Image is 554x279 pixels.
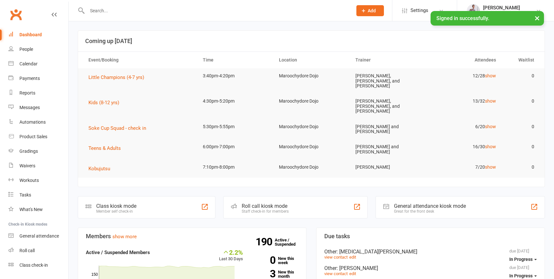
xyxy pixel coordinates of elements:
[350,94,426,119] td: [PERSON_NAME], [PERSON_NAME], and [PERSON_NAME]
[509,257,533,262] span: In Progress
[197,119,273,134] td: 5:30pm-5:55pm
[349,271,356,276] a: edit
[8,243,68,258] a: Roll call
[485,73,496,78] a: show
[502,94,540,109] td: 0
[88,125,146,131] span: Soke Cup Squad - check in
[273,94,349,109] td: Maroochydore Dojo
[88,99,124,106] button: Kids (8-12 yrs)
[8,229,68,243] a: General attendance kiosk mode
[8,6,24,23] a: Clubworx
[337,265,378,271] span: : [PERSON_NAME]
[467,4,480,17] img: thumb_image1623729628.png
[88,144,125,152] button: Teens & Adults
[88,145,121,151] span: Teens & Adults
[88,73,149,81] button: Little Champions (4-7 yrs)
[242,209,289,214] div: Staff check-in for members
[83,52,197,68] th: Event/Booking
[273,52,349,68] th: Location
[8,100,68,115] a: Messages
[350,119,426,139] td: [PERSON_NAME] and [PERSON_NAME]
[483,11,529,17] div: Sunshine Coast Karate
[88,74,144,80] span: Little Champions (4-7 yrs)
[253,269,275,279] strong: 3
[19,47,33,52] div: People
[19,119,46,125] div: Automations
[253,256,299,265] a: 0New this week
[273,160,349,175] td: Maroochydore Dojo
[19,90,35,95] div: Reports
[19,134,47,139] div: Product Sales
[197,52,273,68] th: Time
[485,98,496,104] a: show
[8,42,68,57] a: People
[19,149,38,154] div: Gradings
[19,192,31,197] div: Tasks
[88,124,151,132] button: Soke Cup Squad - check in
[19,207,43,212] div: What's New
[485,164,496,170] a: show
[8,173,68,188] a: Workouts
[394,209,466,214] div: Great for the front desk
[85,38,537,44] h3: Coming up [DATE]
[88,100,119,106] span: Kids (8-12 yrs)
[426,139,502,154] td: 16/30
[502,119,540,134] td: 0
[19,233,59,239] div: General attendance
[426,68,502,84] td: 12/28
[19,262,48,268] div: Class check-in
[219,249,243,256] div: 2.2%
[8,57,68,71] a: Calendar
[509,253,537,265] button: In Progress
[275,233,303,251] a: 190Active / Suspended
[86,250,150,255] strong: Active / Suspended Members
[8,202,68,217] a: What's New
[394,203,466,209] div: General attendance kiosk mode
[324,271,348,276] a: view contact
[8,144,68,159] a: Gradings
[485,144,496,149] a: show
[273,139,349,154] td: Maroochydore Dojo
[8,86,68,100] a: Reports
[8,159,68,173] a: Waivers
[410,3,428,18] span: Settings
[197,160,273,175] td: 7:10pm-8:00pm
[19,248,35,253] div: Roll call
[350,68,426,94] td: [PERSON_NAME], [PERSON_NAME], and [PERSON_NAME]
[8,129,68,144] a: Product Sales
[96,203,136,209] div: Class kiosk mode
[88,166,110,172] span: Kobujutsu
[426,94,502,109] td: 13/32
[426,52,502,68] th: Attendees
[502,52,540,68] th: Waitlist
[368,8,376,13] span: Add
[242,203,289,209] div: Roll call kiosk mode
[337,249,417,255] span: : [MEDICAL_DATA][PERSON_NAME]
[324,249,537,255] div: Other
[350,160,426,175] td: [PERSON_NAME]
[436,15,489,21] span: Signed in successfully.
[197,94,273,109] td: 4:30pm-5:20pm
[197,68,273,84] td: 3:40pm-4:20pm
[356,5,384,16] button: Add
[350,139,426,160] td: [PERSON_NAME] and [PERSON_NAME]
[502,160,540,175] td: 0
[19,105,40,110] div: Messages
[112,234,137,240] a: show more
[19,163,35,168] div: Waivers
[426,119,502,134] td: 6/20
[8,28,68,42] a: Dashboard
[350,52,426,68] th: Trainer
[349,255,356,260] a: edit
[8,258,68,273] a: Class kiosk mode
[324,233,537,240] h3: Due tasks
[19,32,42,37] div: Dashboard
[502,68,540,84] td: 0
[426,160,502,175] td: 7/20
[509,273,533,278] span: In Progress
[324,255,348,260] a: view contact
[19,76,40,81] div: Payments
[8,188,68,202] a: Tasks
[483,5,529,11] div: [PERSON_NAME]
[531,11,543,25] button: ×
